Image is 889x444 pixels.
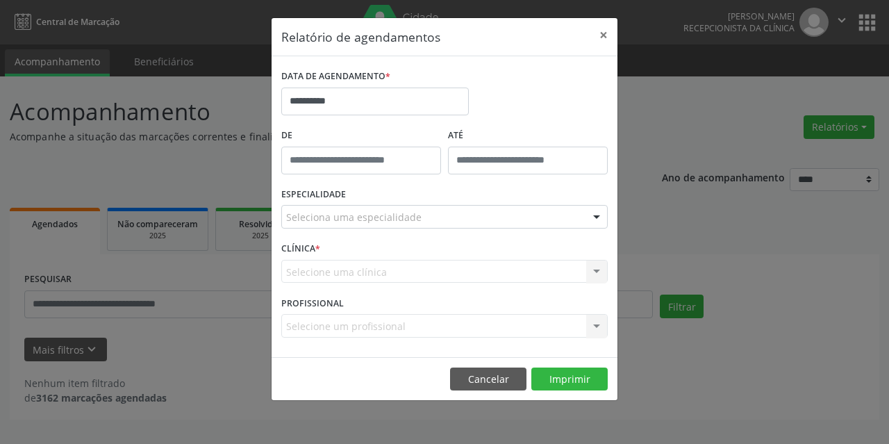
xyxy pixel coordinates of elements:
[281,184,346,206] label: ESPECIALIDADE
[281,125,441,147] label: De
[450,368,526,391] button: Cancelar
[286,210,422,224] span: Seleciona uma especialidade
[531,368,608,391] button: Imprimir
[281,293,344,314] label: PROFISSIONAL
[281,28,440,46] h5: Relatório de agendamentos
[448,125,608,147] label: ATÉ
[281,238,320,260] label: CLÍNICA
[281,66,390,88] label: DATA DE AGENDAMENTO
[590,18,617,52] button: Close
